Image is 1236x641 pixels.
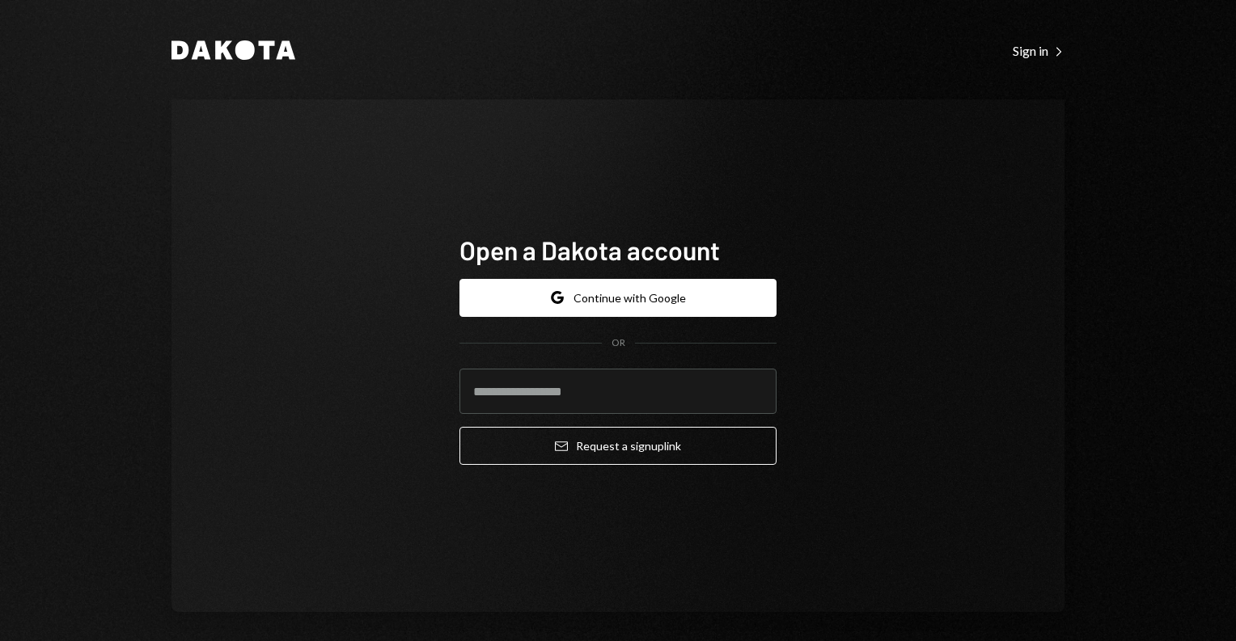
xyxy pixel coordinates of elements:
button: Request a signuplink [459,427,777,465]
a: Sign in [1013,41,1065,59]
div: OR [612,336,625,350]
button: Continue with Google [459,279,777,317]
h1: Open a Dakota account [459,234,777,266]
div: Sign in [1013,43,1065,59]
